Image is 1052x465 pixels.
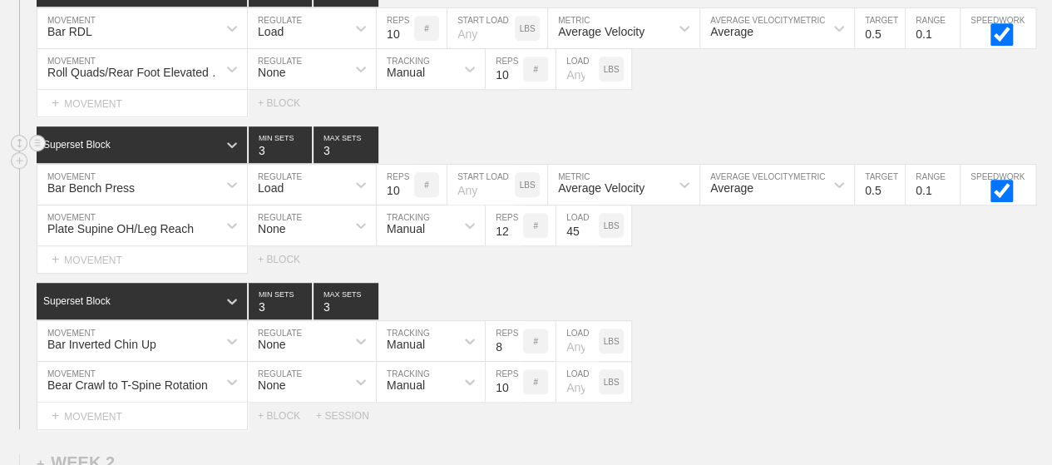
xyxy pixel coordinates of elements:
p: LBS [604,65,620,74]
span: + [52,252,59,266]
div: Bar RDL [47,25,92,38]
div: Manual [387,66,425,79]
div: Bear Crawl to T-Spine Rotation [47,378,208,392]
input: Any [556,49,599,89]
div: Superset Block [43,295,111,307]
div: Bar Bench Press [47,181,135,195]
div: Load [258,181,284,195]
div: + BLOCK [258,410,316,422]
div: Roll Quads/Rear Foot Elevated Stretch [47,66,228,79]
div: Average [710,25,753,38]
div: Average Velocity [558,25,645,38]
div: Manual [387,338,425,351]
p: # [533,221,538,230]
div: Load [258,25,284,38]
input: Any [556,321,599,361]
div: None [258,222,285,235]
input: Any [556,205,599,245]
div: Manual [387,378,425,392]
div: Average [710,181,753,195]
p: LBS [604,221,620,230]
div: + SESSION [316,410,383,422]
div: + BLOCK [258,97,316,109]
span: + [52,408,59,423]
input: Any [447,165,515,205]
p: # [533,337,538,346]
div: MOVEMENT [37,90,248,117]
p: LBS [520,24,536,33]
p: LBS [520,181,536,190]
div: MOVEMENT [37,403,248,430]
div: None [258,378,285,392]
p: LBS [604,337,620,346]
input: None [314,126,378,163]
p: LBS [604,378,620,387]
div: None [258,66,285,79]
span: + [52,96,59,110]
p: # [533,378,538,387]
input: None [314,283,378,319]
p: # [533,65,538,74]
input: Any [447,8,515,48]
div: MOVEMENT [37,246,248,274]
div: Plate Supine OH/Leg Reach [47,222,194,235]
div: Manual [387,222,425,235]
div: Average Velocity [558,181,645,195]
input: Any [556,362,599,402]
p: # [424,24,429,33]
iframe: Chat Widget [969,385,1052,465]
p: # [424,181,429,190]
div: + BLOCK [258,254,316,265]
div: Superset Block [43,139,111,151]
div: None [258,338,285,351]
div: Bar Inverted Chin Up [47,338,156,351]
